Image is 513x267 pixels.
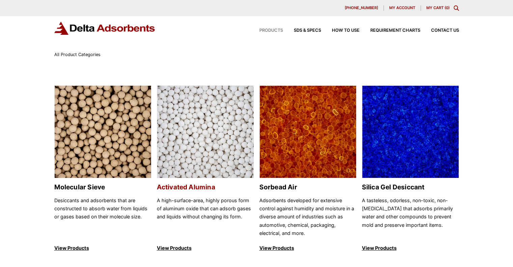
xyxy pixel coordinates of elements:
[426,5,450,10] a: My Cart (0)
[54,52,101,57] span: All Product Categories
[332,28,360,33] span: How to Use
[339,5,384,11] a: [PHONE_NUMBER]
[259,244,357,252] p: View Products
[294,28,321,33] span: SDS & SPECS
[55,86,151,179] img: Molecular Sieve
[157,196,254,238] p: A high-surface-area, highly porous form of aluminum oxide that can adsorb gases and liquids witho...
[360,28,420,33] a: Requirement Charts
[259,183,357,191] h2: Sorbead Air
[249,28,283,33] a: Products
[362,86,459,179] img: Silica Gel Desiccant
[362,244,459,252] p: View Products
[54,244,151,252] p: View Products
[54,85,151,252] a: Molecular Sieve Molecular Sieve Desiccants and adsorbents that are constructed to absorb water fr...
[454,5,459,11] div: Toggle Modal Content
[259,85,357,252] a: Sorbead Air Sorbead Air Adsorbents developed for extensive control against humidity and moisture ...
[362,85,459,252] a: Silica Gel Desiccant Silica Gel Desiccant A tasteless, odorless, non-toxic, non-[MEDICAL_DATA] th...
[54,22,155,35] img: Delta Adsorbents
[260,86,356,179] img: Sorbead Air
[157,244,254,252] p: View Products
[259,196,357,238] p: Adsorbents developed for extensive control against humidity and moisture in a diverse amount of i...
[431,28,459,33] span: Contact Us
[389,6,415,10] span: My account
[54,196,151,238] p: Desiccants and adsorbents that are constructed to absorb water from liquids or gases based on the...
[157,85,254,252] a: Activated Alumina Activated Alumina A high-surface-area, highly porous form of aluminum oxide tha...
[384,5,421,11] a: My account
[370,28,420,33] span: Requirement Charts
[283,28,321,33] a: SDS & SPECS
[362,183,459,191] h2: Silica Gel Desiccant
[446,5,448,10] span: 0
[321,28,360,33] a: How to Use
[157,183,254,191] h2: Activated Alumina
[54,183,151,191] h2: Molecular Sieve
[362,196,459,238] p: A tasteless, odorless, non-toxic, non-[MEDICAL_DATA] that adsorbs primarily water and other compo...
[420,28,459,33] a: Contact Us
[157,86,254,179] img: Activated Alumina
[345,6,378,10] span: [PHONE_NUMBER]
[259,28,283,33] span: Products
